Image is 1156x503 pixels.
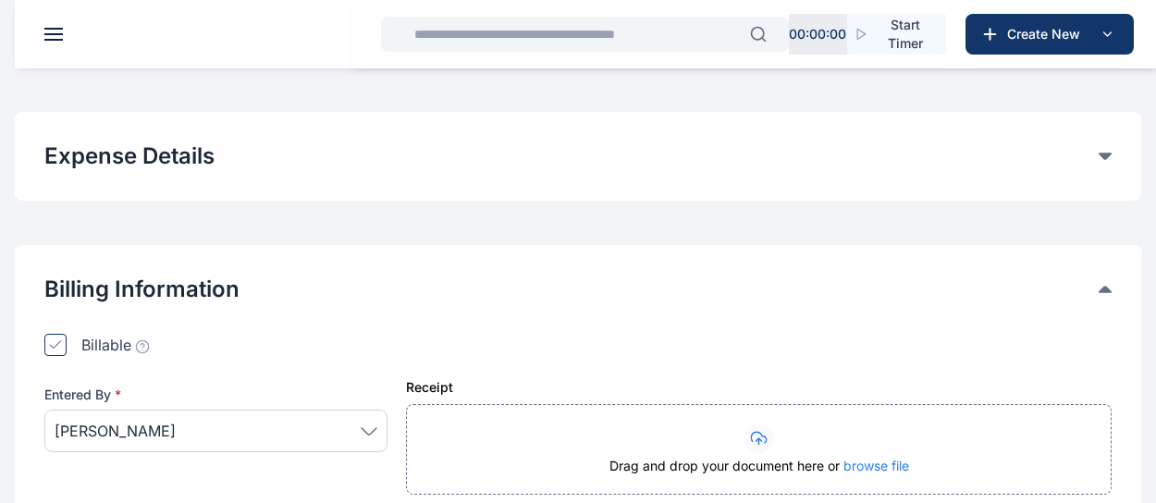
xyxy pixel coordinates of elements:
[789,25,846,43] p: 00 : 00 : 00
[879,16,931,53] span: Start Timer
[44,275,1112,304] div: Billing Information
[44,141,1112,171] div: Expense Details
[965,14,1134,55] button: Create New
[81,334,131,356] p: Billable
[44,386,121,404] span: Entered By
[1000,25,1096,43] span: Create New
[847,14,946,55] button: Start Timer
[55,420,176,442] span: [PERSON_NAME]
[44,141,1099,171] button: Expense Details
[44,275,1099,304] button: Billing Information
[843,458,909,473] span: browse file
[135,339,150,354] img: info sign
[406,378,453,397] label: Receipt
[407,457,1111,494] div: Drag and drop your document here or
